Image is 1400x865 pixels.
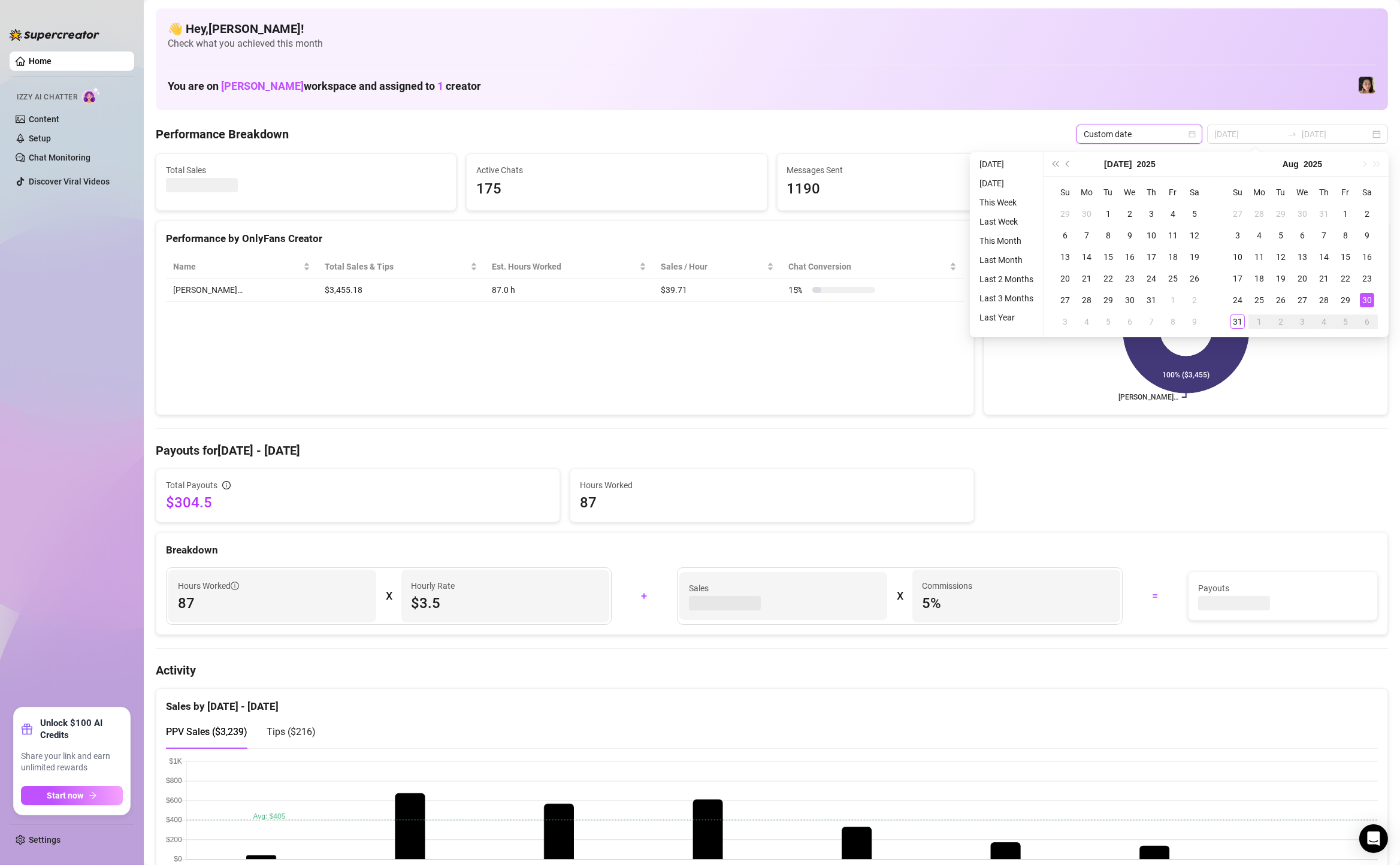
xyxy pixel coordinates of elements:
[1356,203,1378,225] td: 2025-08-02
[1058,207,1072,221] div: 29
[1317,293,1331,307] div: 28
[1338,314,1353,329] div: 5
[1080,228,1094,243] div: 7
[1317,250,1331,264] div: 14
[1274,271,1288,286] div: 19
[1162,225,1184,246] td: 2025-07-11
[1248,311,1270,332] td: 2025-09-01
[492,260,637,273] div: Est. Hours Worked
[1162,203,1184,225] td: 2025-07-04
[1101,271,1115,286] div: 22
[1356,268,1378,289] td: 2025-08-23
[1292,268,1313,289] td: 2025-08-20
[1252,271,1266,286] div: 18
[661,260,764,273] span: Sales / Hour
[1292,289,1313,311] td: 2025-08-27
[1166,293,1180,307] div: 1
[173,260,301,273] span: Name
[1227,225,1248,246] td: 2025-08-03
[1080,293,1094,307] div: 28
[1252,293,1266,307] div: 25
[1360,250,1374,264] div: 16
[1141,182,1162,203] th: Th
[1058,293,1072,307] div: 27
[1292,203,1313,225] td: 2025-07-30
[788,283,808,297] span: 15 %
[654,255,781,279] th: Sales / Hour
[787,164,1068,177] span: Messages Sent
[922,594,1111,613] span: 5 %
[1230,207,1245,221] div: 27
[386,586,392,606] div: X
[1359,824,1388,853] div: Open Intercom Messenger
[580,493,964,512] span: 87
[1360,314,1374,329] div: 6
[1338,207,1353,221] div: 1
[1227,246,1248,268] td: 2025-08-10
[1283,152,1299,176] button: Choose a month
[1184,268,1205,289] td: 2025-07-26
[1270,289,1292,311] td: 2025-08-26
[1313,246,1335,268] td: 2025-08-14
[1058,314,1072,329] div: 3
[1097,225,1119,246] td: 2025-07-08
[1184,311,1205,332] td: 2025-08-09
[1054,268,1076,289] td: 2025-07-20
[1189,131,1196,138] span: calendar
[1304,152,1322,176] button: Choose a year
[1054,311,1076,332] td: 2025-08-03
[1313,225,1335,246] td: 2025-08-07
[1227,311,1248,332] td: 2025-08-31
[437,80,443,92] span: 1
[1338,228,1353,243] div: 8
[1274,207,1288,221] div: 29
[1227,182,1248,203] th: Su
[1162,268,1184,289] td: 2025-07-25
[1356,246,1378,268] td: 2025-08-16
[1335,182,1356,203] th: Fr
[168,37,1376,50] span: Check what you achieved this month
[1230,293,1245,307] div: 24
[1130,586,1181,606] div: =
[1214,128,1283,141] input: Start date
[975,176,1038,190] li: [DATE]
[1360,228,1374,243] div: 9
[1313,203,1335,225] td: 2025-07-31
[1287,129,1297,139] span: swap-right
[1144,293,1159,307] div: 31
[1054,225,1076,246] td: 2025-07-06
[975,272,1038,286] li: Last 2 Months
[1184,225,1205,246] td: 2025-07-12
[221,80,304,92] span: [PERSON_NAME]
[1248,182,1270,203] th: Mo
[1227,203,1248,225] td: 2025-07-27
[1162,182,1184,203] th: Fr
[166,689,1378,715] div: Sales by [DATE] - [DATE]
[1101,207,1115,221] div: 1
[1097,203,1119,225] td: 2025-07-01
[975,253,1038,267] li: Last Month
[1058,250,1072,264] div: 13
[1270,311,1292,332] td: 2025-09-02
[476,164,757,177] span: Active Chats
[29,835,61,845] a: Settings
[1360,293,1374,307] div: 30
[1144,271,1159,286] div: 24
[1141,268,1162,289] td: 2025-07-24
[1166,228,1180,243] div: 11
[29,177,110,186] a: Discover Viral Videos
[1292,311,1313,332] td: 2025-09-03
[168,80,481,93] h1: You are on workspace and assigned to creator
[1295,207,1310,221] div: 30
[1187,250,1202,264] div: 19
[1119,268,1141,289] td: 2025-07-23
[1338,250,1353,264] div: 15
[975,234,1038,248] li: This Month
[975,214,1038,229] li: Last Week
[89,791,97,800] span: arrow-right
[975,157,1038,171] li: [DATE]
[1144,207,1159,221] div: 3
[1295,314,1310,329] div: 3
[1248,268,1270,289] td: 2025-08-18
[1162,246,1184,268] td: 2025-07-18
